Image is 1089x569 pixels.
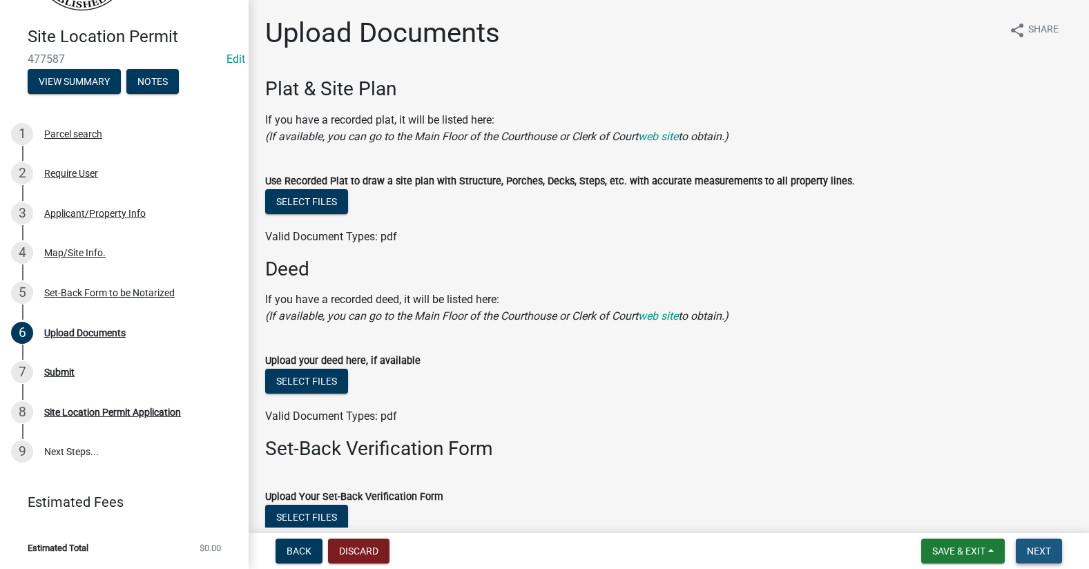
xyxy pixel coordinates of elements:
[28,27,238,47] h4: Site Location Permit
[227,52,245,66] a: Edit
[678,130,729,143] i: to obtain.)
[1027,546,1051,557] span: Next
[28,69,121,94] button: View Summary
[678,309,729,322] i: to obtain.)
[265,369,348,394] button: Select files
[265,17,500,50] h1: Upload Documents
[265,291,1072,325] p: If you have a recorded deed, it will be listed here:
[265,112,1072,145] p: If you have a recorded plat, it will be listed here:
[126,77,179,88] wm-modal-confirm: Notes
[126,69,179,94] button: Notes
[44,168,98,178] div: Require User
[265,130,638,143] i: (If available, you can go to the Main Floor of the Courthouse or Clerk of Court
[265,409,397,423] span: Valid Document Types: pdf
[28,52,221,66] span: 477587
[11,123,33,145] div: 1
[44,407,181,417] div: Site Location Permit Application
[44,328,126,338] div: Upload Documents
[28,543,88,552] span: Estimated Total
[265,189,348,214] button: Select files
[44,288,175,298] div: Set-Back Form to be Notarized
[1016,539,1062,563] button: Next
[11,202,33,224] div: 3
[328,539,389,563] button: Discard
[44,129,102,139] div: Parcel search
[1028,22,1059,39] span: Share
[11,322,33,344] div: 6
[998,17,1070,44] button: shareShare
[265,177,855,186] label: Use Recorded Plat to draw a site plan with Structure, Porches, Decks, Steps, etc. with accurate m...
[638,309,678,322] a: web site
[265,230,397,243] span: Valid Document Types: pdf
[265,356,421,366] label: Upload your deed here, if available
[44,367,75,377] div: Submit
[265,309,638,322] i: (If available, you can go to the Main Floor of the Courthouse or Clerk of Court
[11,441,33,463] div: 9
[265,492,443,502] label: Upload Your Set-Back Verification Form
[44,248,106,258] div: Map/Site Info.
[11,242,33,264] div: 4
[638,130,678,143] a: web site
[921,539,1005,563] button: Save & Exit
[276,539,322,563] button: Back
[11,488,227,516] a: Estimated Fees
[265,437,1072,461] h3: Set-Back Verification Form
[44,209,146,218] div: Applicant/Property Info
[11,282,33,304] div: 5
[287,546,311,557] span: Back
[265,505,348,530] button: Select files
[265,258,1072,281] h3: Deed
[200,543,221,552] span: $0.00
[28,77,121,88] wm-modal-confirm: Summary
[11,162,33,184] div: 2
[227,52,245,66] wm-modal-confirm: Edit Application Number
[932,546,985,557] span: Save & Exit
[11,401,33,423] div: 8
[11,361,33,383] div: 7
[1009,22,1025,39] i: share
[265,77,1072,101] h3: Plat & Site Plan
